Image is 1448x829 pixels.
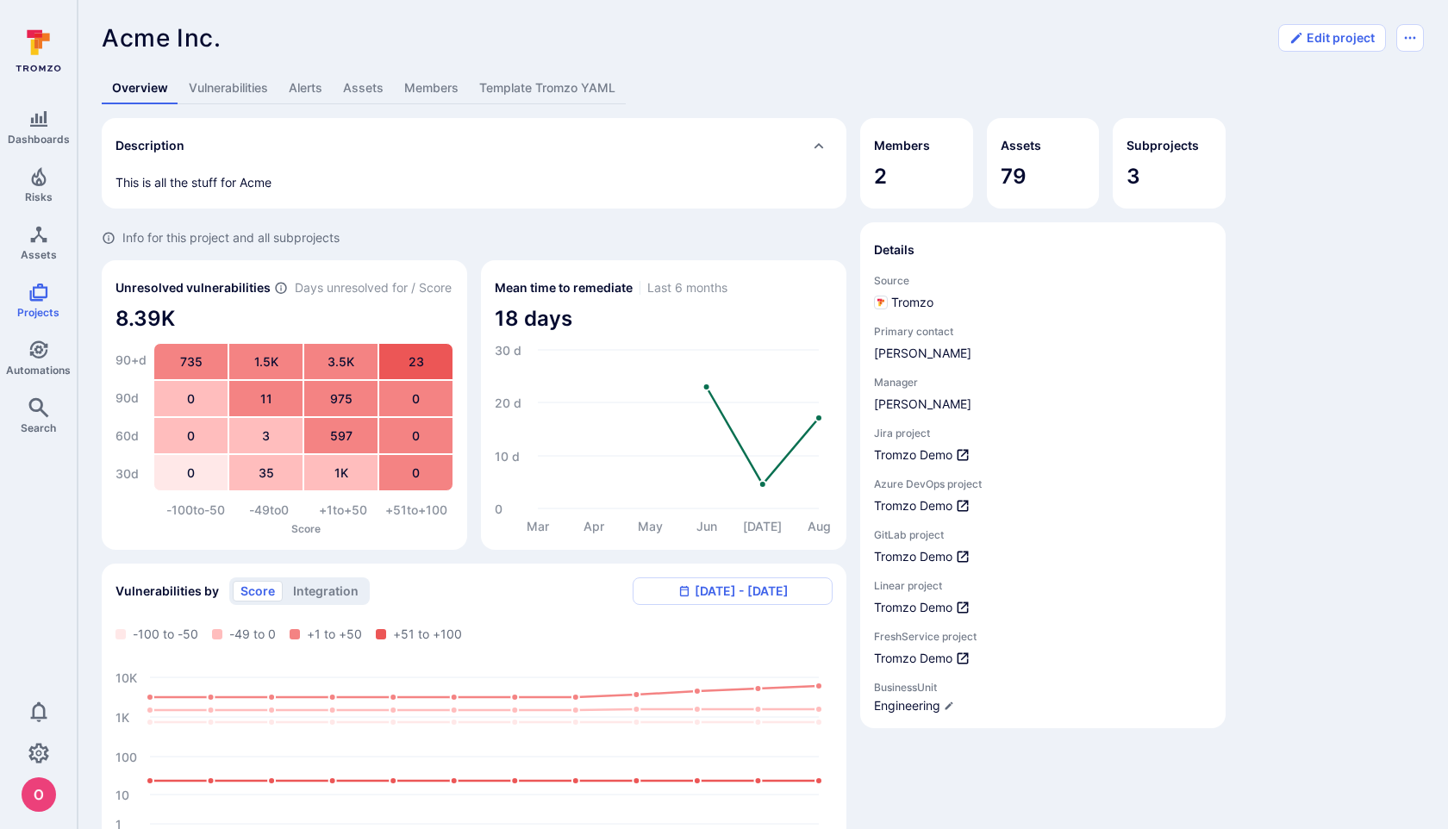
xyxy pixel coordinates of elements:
div: 60 d [115,419,147,453]
button: Options menu [1396,24,1424,52]
text: Apr [584,519,605,533]
button: Edit project [1278,24,1386,52]
span: Number of vulnerabilities in status ‘Open’ ‘Triaged’ and ‘In process’ divided by score and scanne... [274,279,288,297]
div: 0 [379,381,452,416]
span: FreshService project [874,630,1212,643]
span: -49 to 0 [229,626,276,643]
div: +51 to +100 [380,502,454,519]
span: 79 [1001,163,1086,190]
text: Aug [808,519,831,534]
div: 0 [379,418,452,453]
a: Members [394,72,469,104]
a: Tromzo Demo [874,446,970,464]
span: Azure DevOps project [874,477,1212,490]
div: 1K [304,455,378,490]
div: 23 [379,344,452,379]
span: Search [21,421,56,434]
p: Score [159,522,453,535]
span: Jira project [874,427,1212,439]
div: -100 to -50 [159,502,233,519]
span: Last 6 months [647,279,727,296]
span: Risks [25,190,53,203]
div: -49 to 0 [233,502,307,519]
span: +1 to +50 [307,626,362,643]
a: Template Tromzo YAML [469,72,626,104]
a: [PERSON_NAME] [874,345,1212,362]
span: Tromzo Demo [874,446,952,464]
div: 1.5K [229,344,303,379]
div: 3.5K [304,344,378,379]
span: 18 days [495,305,833,333]
span: Acme Inc. [102,23,221,53]
h2: Members [874,137,930,154]
span: Primary contact [874,325,1212,338]
span: Assets [21,248,57,261]
h2: Subprojects [1127,137,1199,154]
div: 0 [154,455,228,490]
div: 0 [154,418,228,453]
text: 100 [115,750,137,764]
span: Tromzo Demo [874,548,952,565]
span: 3 [1127,163,1212,190]
span: Projects [17,306,59,319]
span: Manager [874,376,1212,389]
text: 1K [115,710,129,725]
span: This is all the stuff for Acme [115,175,271,190]
span: Tromzo [891,294,933,311]
div: 35 [229,455,303,490]
h2: Details [874,241,914,259]
div: Project tabs [102,72,1424,104]
span: GitLab project [874,528,1212,541]
span: Linear project [874,579,1212,592]
button: integration [285,581,366,601]
a: Alerts [278,72,333,104]
h2: Description [115,137,184,154]
text: 30 d [495,342,521,357]
a: Tromzo Demo [874,548,970,565]
button: [DATE] - [DATE] [633,577,833,605]
h2: Mean time to remediate [495,279,633,296]
div: 0 [154,381,228,416]
div: 735 [154,344,228,379]
span: Dashboards [8,133,70,146]
text: 10 d [495,448,520,463]
text: May [638,519,663,533]
button: score [233,581,283,601]
div: 0 [379,455,452,490]
span: Tromzo Demo [874,497,952,514]
a: Tromzo Demo [874,497,970,514]
h2: Assets [1001,137,1041,154]
span: Vulnerabilities by [115,583,219,600]
div: Collapse description [102,118,846,173]
div: 975 [304,381,378,416]
div: 11 [229,381,303,416]
text: 10 [115,788,129,802]
span: Engineering [874,697,940,714]
div: 597 [304,418,378,453]
span: Days unresolved for / Score [295,279,452,297]
text: 0 [495,501,502,515]
a: [PERSON_NAME] [874,396,1212,413]
div: +1 to +50 [306,502,380,519]
img: ACg8ocJcCe-YbLxGm5tc0PuNRxmgP8aEm0RBXn6duO8aeMVK9zjHhw=s96-c [22,777,56,812]
a: Tromzo Demo [874,599,970,616]
a: Vulnerabilities [178,72,278,104]
text: Jun [696,519,717,533]
div: oleg malkov [22,777,56,812]
span: BusinessUnit [874,681,1212,694]
span: Tromzo Demo [874,650,952,667]
a: Overview [102,72,178,104]
text: Mar [527,519,550,533]
span: Source [874,274,1212,287]
div: 3 [229,418,303,453]
text: 20 d [495,395,521,409]
a: Tromzo Demo [874,650,970,667]
span: 2 [874,163,959,190]
div: 90+ d [115,343,147,377]
h2: Unresolved vulnerabilities [115,279,271,296]
a: Assets [333,72,394,104]
div: 90 d [115,381,147,415]
text: 10K [115,670,137,685]
span: 8.39K [115,305,453,333]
